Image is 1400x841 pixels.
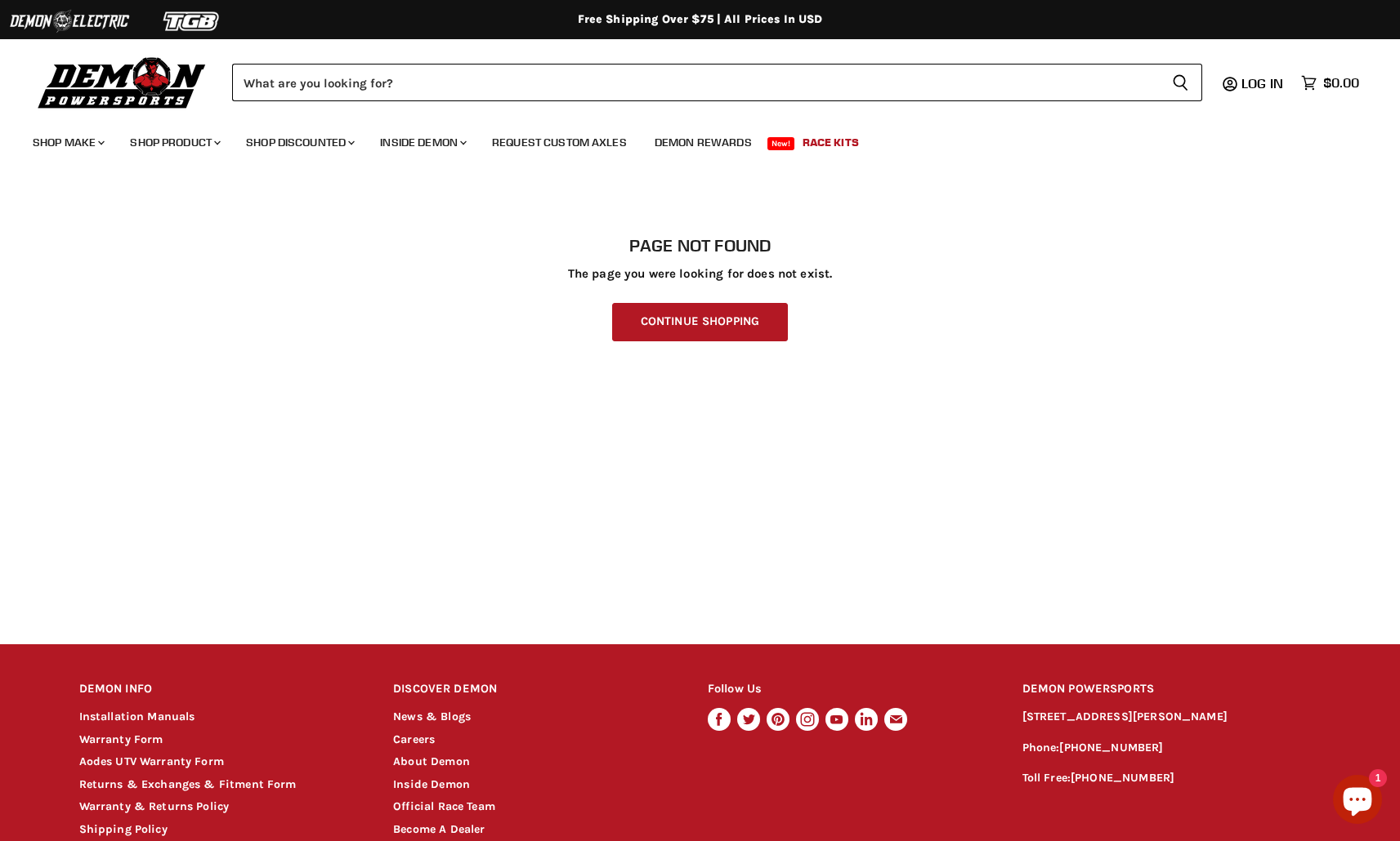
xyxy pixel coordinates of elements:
[79,777,297,791] a: Returns & Exchanges & Fitment Form
[393,822,485,836] a: Become A Dealer
[234,126,365,159] a: Shop Discounted
[20,126,114,159] a: Shop Make
[1159,64,1202,101] button: Search
[393,710,471,723] a: News & Blogs
[1293,71,1367,95] a: $0.00
[1234,76,1293,91] a: Log in
[47,12,1354,27] div: Free Shipping Over $75 | All Prices In USD
[8,6,131,37] img: Demon Electric Logo 2
[131,6,253,37] img: TGB Logo 2
[1022,708,1322,727] p: [STREET_ADDRESS][PERSON_NAME]
[767,137,795,150] span: New!
[79,236,1322,256] h1: Page not found
[79,710,195,723] a: Installation Manuals
[790,126,871,159] a: Race Kits
[1241,75,1283,91] span: Log in
[33,53,212,111] img: Demon Powersports
[79,799,230,813] a: Warranty & Returns Policy
[480,126,639,159] a: Request Custom Axles
[393,670,677,709] h2: DISCOVER DEMON
[368,126,476,159] a: Inside Demon
[79,732,163,746] a: Warranty Form
[79,267,1322,281] p: The page you were looking for does not exist.
[1071,771,1174,785] a: [PHONE_NUMBER]
[1022,739,1322,758] p: Phone:
[20,119,1355,159] ul: Main menu
[642,126,764,159] a: Demon Rewards
[1328,775,1387,828] inbox-online-store-chat: Shopify online store chat
[393,799,495,813] a: Official Race Team
[393,732,435,746] a: Careers
[1059,741,1163,754] a: [PHONE_NUMBER]
[708,670,991,709] h2: Follow Us
[393,754,470,768] a: About Demon
[79,670,363,709] h2: DEMON INFO
[118,126,230,159] a: Shop Product
[1022,769,1322,788] p: Toll Free:
[232,64,1202,101] form: Product
[393,777,470,791] a: Inside Demon
[79,822,168,836] a: Shipping Policy
[1323,75,1359,91] span: $0.00
[1022,670,1322,709] h2: DEMON POWERSPORTS
[232,64,1159,101] input: Search
[612,303,788,341] a: Continue Shopping
[79,754,224,768] a: Aodes UTV Warranty Form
